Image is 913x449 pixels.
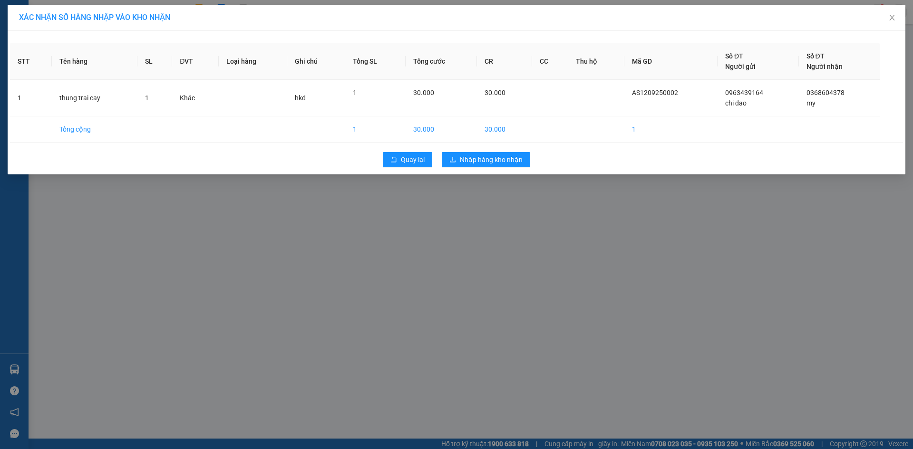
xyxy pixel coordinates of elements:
span: Người nhận [806,63,843,70]
span: Nhập hàng kho nhận [460,154,523,165]
td: thung trai cay [52,80,137,116]
th: Tổng SL [345,43,405,80]
td: Khác [172,80,218,116]
th: Loại hàng [219,43,288,80]
span: chi đao [725,99,747,107]
td: Tổng cộng [52,116,137,143]
span: my [806,99,816,107]
th: ĐVT [172,43,218,80]
span: 30.000 [413,89,434,96]
span: 30.000 [485,89,505,96]
li: [STREET_ADDRESS][PERSON_NAME]. [GEOGRAPHIC_DATA], Tỉnh [GEOGRAPHIC_DATA] [89,23,398,35]
li: Hotline: 1900 8153 [89,35,398,47]
span: download [449,156,456,164]
th: Tổng cước [406,43,477,80]
button: rollbackQuay lại [383,152,432,167]
th: CR [477,43,532,80]
span: Số ĐT [725,52,743,60]
button: Close [879,5,905,31]
td: 1 [10,80,52,116]
span: AS1209250002 [632,89,678,96]
th: Mã GD [624,43,718,80]
span: Quay lại [401,154,425,165]
span: 0368604378 [806,89,845,96]
span: 1 [353,89,357,96]
span: 1 [145,94,149,102]
span: close [888,14,896,21]
span: XÁC NHẬN SỐ HÀNG NHẬP VÀO KHO NHẬN [19,13,170,22]
img: logo.jpg [12,12,59,59]
th: Ghi chú [287,43,345,80]
td: 1 [345,116,405,143]
th: CC [532,43,568,80]
span: Số ĐT [806,52,825,60]
span: rollback [390,156,397,164]
th: SL [137,43,172,80]
td: 30.000 [406,116,477,143]
button: downloadNhập hàng kho nhận [442,152,530,167]
td: 1 [624,116,718,143]
span: hkd [295,94,306,102]
td: 30.000 [477,116,532,143]
th: STT [10,43,52,80]
span: Người gửi [725,63,756,70]
th: Tên hàng [52,43,137,80]
b: GỬI : PV Q10 [12,69,87,85]
th: Thu hộ [568,43,624,80]
span: 0963439164 [725,89,763,96]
